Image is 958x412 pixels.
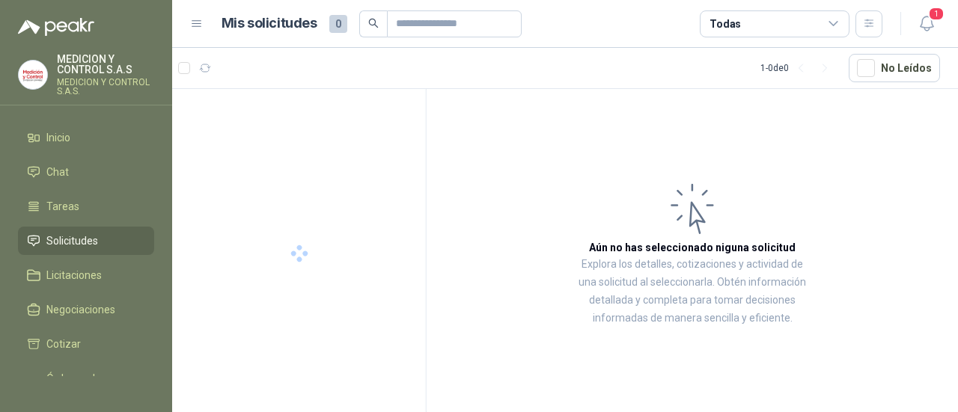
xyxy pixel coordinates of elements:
[18,227,154,255] a: Solicitudes
[18,295,154,324] a: Negociaciones
[928,7,945,21] span: 1
[46,129,70,146] span: Inicio
[18,192,154,221] a: Tareas
[46,370,140,403] span: Órdenes de Compra
[19,61,47,89] img: Company Logo
[57,78,154,96] p: MEDICION Y CONTROL S.A.S.
[913,10,940,37] button: 1
[368,18,379,28] span: search
[760,56,837,80] div: 1 - 0 de 0
[46,233,98,249] span: Solicitudes
[57,54,154,75] p: MEDICION Y CONTROL S.A.S
[849,54,940,82] button: No Leídos
[46,267,102,283] span: Licitaciones
[18,158,154,186] a: Chat
[710,16,741,32] div: Todas
[222,13,317,34] h1: Mis solicitudes
[576,256,808,328] p: Explora los detalles, cotizaciones y actividad de una solicitud al seleccionarla. Obtén informaci...
[46,301,115,318] span: Negociaciones
[589,239,796,256] h3: Aún no has seleccionado niguna solicitud
[18,364,154,409] a: Órdenes de Compra
[329,15,347,33] span: 0
[46,198,79,215] span: Tareas
[46,164,69,180] span: Chat
[46,336,81,352] span: Cotizar
[18,330,154,358] a: Cotizar
[18,123,154,152] a: Inicio
[18,18,94,36] img: Logo peakr
[18,261,154,289] a: Licitaciones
